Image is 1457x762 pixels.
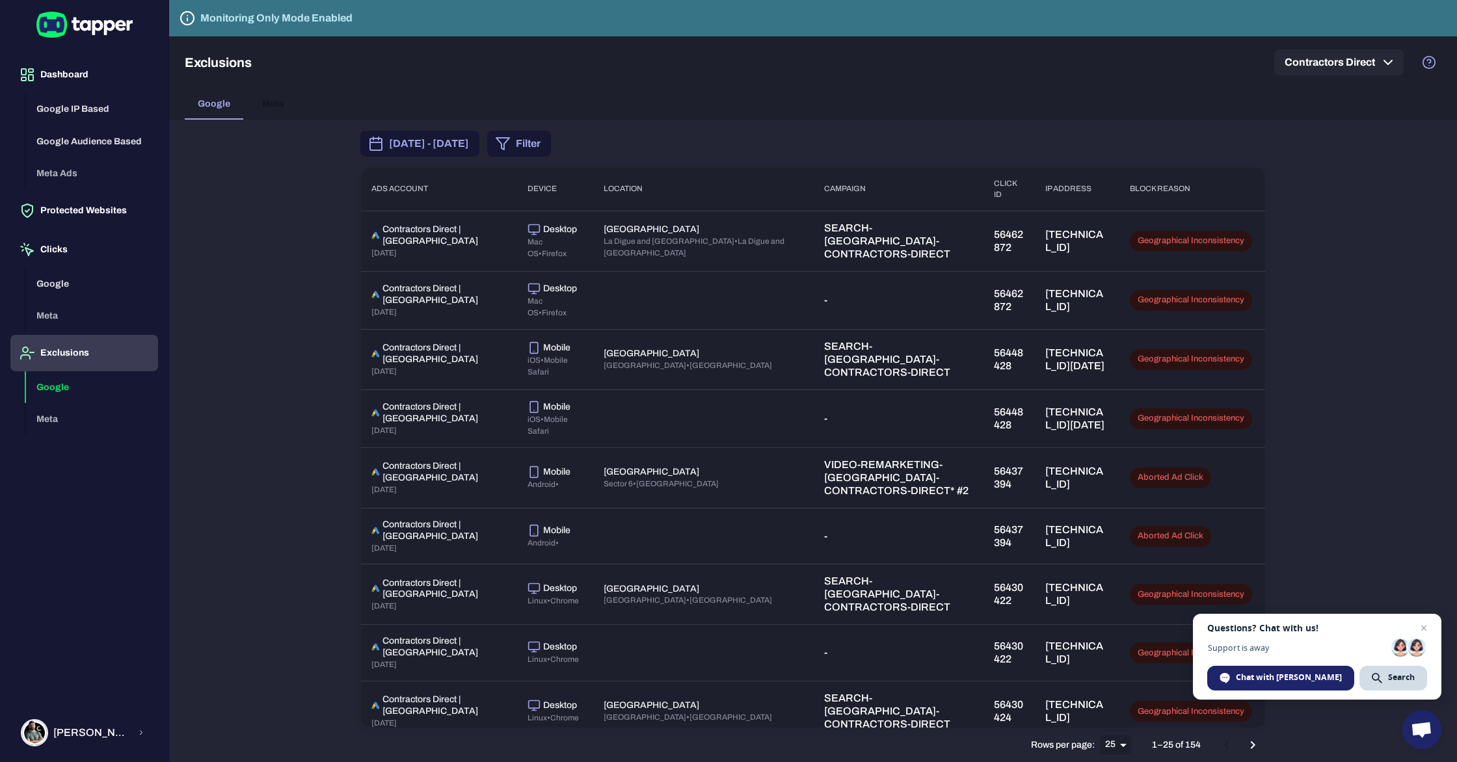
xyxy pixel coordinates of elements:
[382,577,507,601] p: Contractors Direct | [GEOGRAPHIC_DATA]
[994,465,1024,491] p: 56437394
[824,340,974,379] p: SEARCH-[GEOGRAPHIC_DATA]-CONTRACTORS-DIRECT
[528,237,567,258] span: Mac OS • Firefox
[382,401,507,425] p: Contractors Direct | [GEOGRAPHIC_DATA]
[1100,735,1131,754] div: 25
[1035,168,1119,211] th: IP address
[180,10,195,26] svg: Tapper is not blocking any fraudulent activity for this domain
[382,283,507,306] p: Contractors Direct | [GEOGRAPHIC_DATA]
[1274,49,1404,75] button: Contractors Direct
[1130,295,1252,306] span: Geographical Inconsistency
[1207,643,1387,653] span: Support is away
[1045,465,1109,491] p: [TECHNICAL_ID]
[371,248,397,257] span: [DATE]
[10,204,158,215] a: Protected Websites
[53,726,129,739] span: [PERSON_NAME] [PERSON_NAME]
[1130,589,1252,600] span: Geographical Inconsistency
[1130,472,1211,483] span: Aborted Ad Click
[604,713,772,722] span: [GEOGRAPHIC_DATA] • [GEOGRAPHIC_DATA]
[543,583,577,594] p: Desktop
[382,460,507,484] p: Contractors Direct | [GEOGRAPHIC_DATA]
[604,596,772,605] span: [GEOGRAPHIC_DATA] • [GEOGRAPHIC_DATA]
[1045,406,1109,432] p: [TECHNICAL_ID][DATE]
[824,222,974,261] p: SEARCH-[GEOGRAPHIC_DATA]-CONTRACTORS-DIRECT
[1045,228,1109,254] p: [TECHNICAL_ID]
[1130,235,1252,246] span: Geographical Inconsistency
[543,224,577,235] p: Desktop
[543,525,570,536] p: Mobile
[382,519,507,542] p: Contractors Direct | [GEOGRAPHIC_DATA]
[371,660,397,669] span: [DATE]
[824,294,974,307] p: -
[994,347,1024,373] p: 56448428
[382,224,507,247] p: Contractors Direct | [GEOGRAPHIC_DATA]
[371,308,397,317] span: [DATE]
[1416,620,1432,636] span: Close chat
[824,692,974,731] p: SEARCH-[GEOGRAPHIC_DATA]-CONTRACTORS-DIRECT
[528,596,579,605] span: Linux • Chrome
[1045,287,1109,313] p: [TECHNICAL_ID]
[1130,413,1252,424] span: Geographical Inconsistency
[26,93,158,125] button: Google IP Based
[604,237,784,257] span: La Digue and [GEOGRAPHIC_DATA] • La Digue and [GEOGRAPHIC_DATA]
[1045,698,1109,724] p: [TECHNICAL_ID]
[983,168,1035,211] th: Click id
[543,401,570,413] p: Mobile
[604,348,699,360] p: [GEOGRAPHIC_DATA]
[22,720,47,745] img: Morgan Alston
[360,131,479,157] button: [DATE] - [DATE]
[1152,739,1201,751] p: 1–25 of 154
[10,68,158,79] a: Dashboard
[543,641,577,653] p: Desktop
[26,268,158,300] button: Google
[371,485,397,494] span: [DATE]
[604,224,699,235] p: [GEOGRAPHIC_DATA]
[814,168,984,211] th: Campaign
[994,523,1024,549] p: 56437394
[26,371,158,404] button: Google
[824,575,974,614] p: SEARCH-[GEOGRAPHIC_DATA]-CONTRACTORS-DIRECT
[382,342,507,365] p: Contractors Direct | [GEOGRAPHIC_DATA]
[528,356,568,376] span: iOS • Mobile Safari
[1045,640,1109,666] p: [TECHNICAL_ID]
[604,700,699,711] p: [GEOGRAPHIC_DATA]
[1402,710,1441,749] div: Open chat
[487,131,551,157] button: Filter
[26,135,158,146] a: Google Audience Based
[994,698,1024,724] p: 56430424
[382,694,507,717] p: Contractors Direct | [GEOGRAPHIC_DATA]
[1207,666,1354,690] div: Chat with Tamar
[10,347,158,358] a: Exclusions
[604,479,719,488] span: Sector 6 • [GEOGRAPHIC_DATA]
[994,406,1024,432] p: 56448428
[824,412,974,425] p: -
[543,700,577,711] p: Desktop
[1130,706,1252,717] span: Geographical Inconsistency
[543,466,570,478] p: Mobile
[1045,347,1109,373] p: [TECHNICAL_ID][DATE]
[10,57,158,93] button: Dashboard
[1240,732,1266,758] button: Go to next page
[604,466,699,478] p: [GEOGRAPHIC_DATA]
[382,635,507,659] p: Contractors Direct | [GEOGRAPHIC_DATA]
[26,125,158,158] button: Google Audience Based
[10,335,158,371] button: Exclusions
[361,168,517,211] th: Ads account
[10,243,158,254] a: Clicks
[185,55,252,70] h5: Exclusions
[1388,672,1415,683] span: Search
[1045,523,1109,549] p: [TECHNICAL_ID]
[528,538,559,547] span: Android •
[824,646,974,659] p: -
[543,342,570,354] p: Mobile
[389,136,469,151] span: [DATE] - [DATE]
[604,583,699,595] p: [GEOGRAPHIC_DATA]
[824,458,974,497] p: VIDEO-REMARKETING-[GEOGRAPHIC_DATA]-CONTRACTORS-DIRECT* #2
[26,380,158,391] a: Google
[371,367,397,376] span: [DATE]
[371,544,397,553] span: [DATE]
[528,480,559,489] span: Android •
[528,655,579,664] span: Linux • Chrome
[198,98,230,110] span: Google
[371,601,397,611] span: [DATE]
[994,581,1024,607] p: 56430422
